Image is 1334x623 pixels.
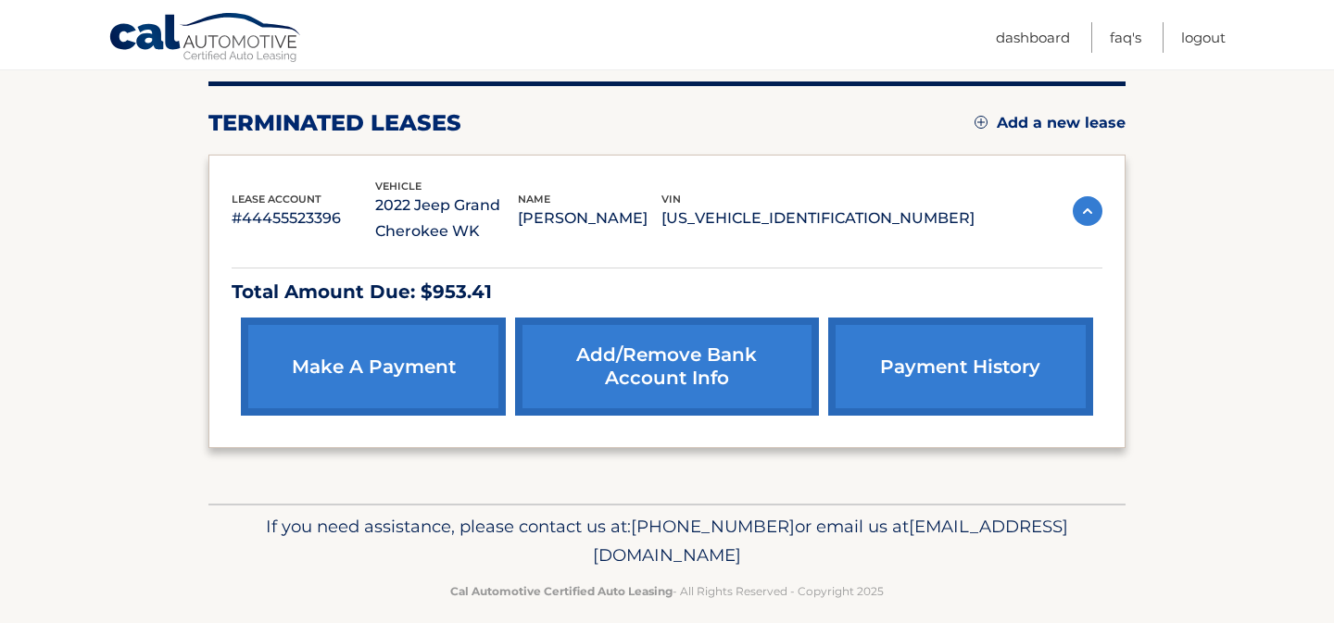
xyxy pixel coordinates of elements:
[1110,22,1141,53] a: FAQ's
[631,516,795,537] span: [PHONE_NUMBER]
[375,180,422,193] span: vehicle
[375,193,519,244] p: 2022 Jeep Grand Cherokee WK
[208,109,461,137] h2: terminated leases
[220,581,1114,601] p: - All Rights Reserved - Copyright 2025
[232,276,1102,308] p: Total Amount Due: $953.41
[996,22,1070,53] a: Dashboard
[661,193,681,206] span: vin
[241,318,506,416] a: make a payment
[232,206,375,231] p: #44455523396
[975,116,988,129] img: add.svg
[1073,196,1102,226] img: accordion-active.svg
[975,114,1126,132] a: Add a new lease
[220,512,1114,571] p: If you need assistance, please contact us at: or email us at
[518,193,550,206] span: name
[828,318,1093,416] a: payment history
[108,12,303,66] a: Cal Automotive
[1181,22,1226,53] a: Logout
[450,584,673,598] strong: Cal Automotive Certified Auto Leasing
[232,193,321,206] span: lease account
[515,318,818,416] a: Add/Remove bank account info
[518,206,661,231] p: [PERSON_NAME]
[661,206,975,231] p: [US_VEHICLE_IDENTIFICATION_NUMBER]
